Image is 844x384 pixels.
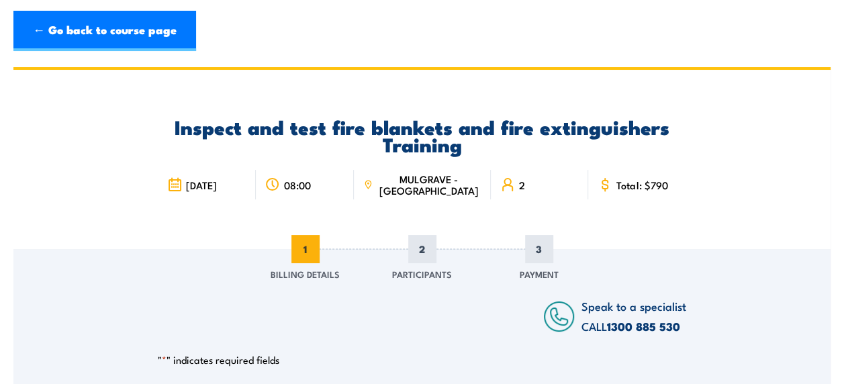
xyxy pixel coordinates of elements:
[377,173,481,196] span: MULGRAVE - [GEOGRAPHIC_DATA]
[271,267,340,281] span: Billing Details
[186,179,217,191] span: [DATE]
[607,318,680,335] a: 1300 885 530
[581,297,686,334] span: Speak to a specialist CALL
[520,267,559,281] span: Payment
[291,235,320,263] span: 1
[519,179,525,191] span: 2
[408,235,436,263] span: 2
[392,267,452,281] span: Participants
[158,117,686,152] h2: Inspect and test fire blankets and fire extinguishers Training
[616,179,667,191] span: Total: $790
[284,179,311,191] span: 08:00
[13,11,196,51] a: ← Go back to course page
[525,235,553,263] span: 3
[158,353,686,367] p: " " indicates required fields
